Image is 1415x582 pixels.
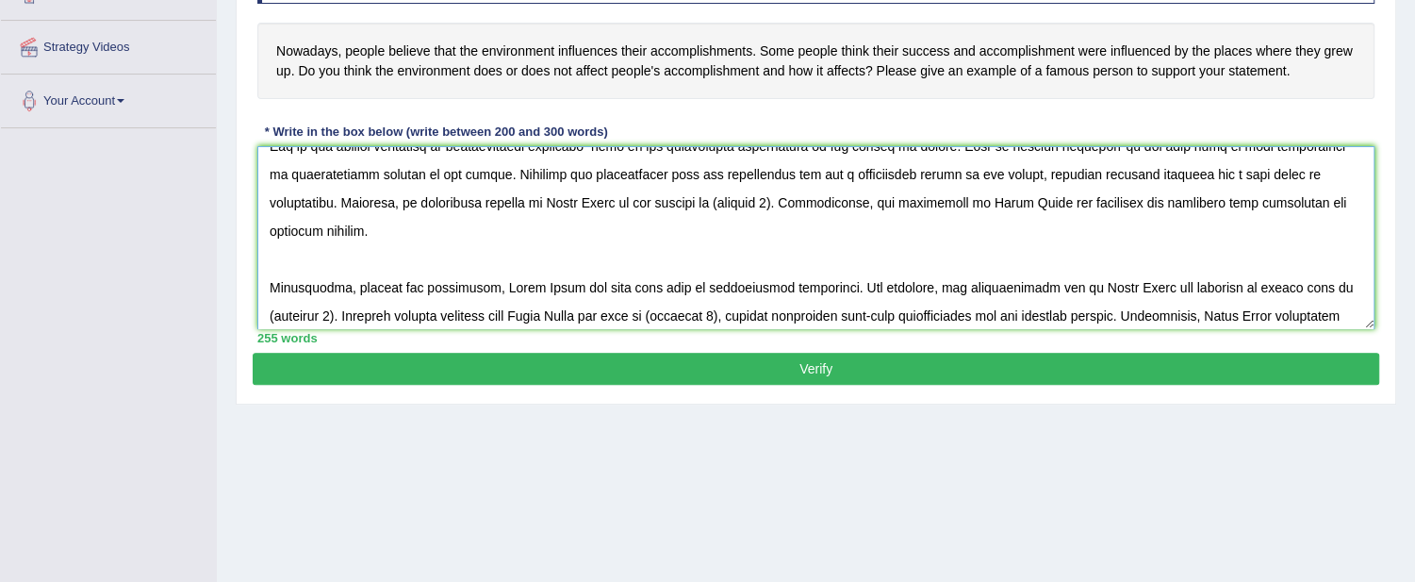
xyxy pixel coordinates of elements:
button: Verify [253,353,1379,385]
a: Strategy Videos [1,21,216,68]
div: 255 words [257,329,1374,347]
h4: Nowadays, people believe that the environment influences their accomplishments. Some people think... [257,23,1374,99]
a: Your Account [1,75,216,122]
textarea: To enrich screen reader interactions, please activate Accessibility in Grammarly extension settings [257,146,1374,329]
div: * Write in the box below (write between 200 and 300 words) [257,123,615,141]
